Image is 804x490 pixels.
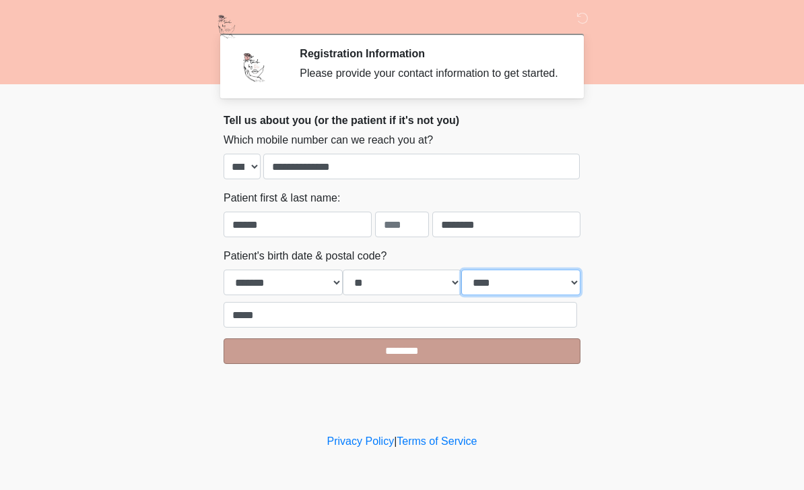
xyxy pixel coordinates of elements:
[224,190,340,206] label: Patient first & last name:
[224,114,580,127] h2: Tell us about you (or the patient if it's not you)
[234,47,274,88] img: Agent Avatar
[224,248,387,264] label: Patient's birth date & postal code?
[224,132,433,148] label: Which mobile number can we reach you at?
[300,47,560,60] h2: Registration Information
[397,435,477,447] a: Terms of Service
[210,10,243,43] img: Touch by Rose Beauty Bar, LLC Logo
[327,435,395,447] a: Privacy Policy
[394,435,397,447] a: |
[300,65,560,82] div: Please provide your contact information to get started.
